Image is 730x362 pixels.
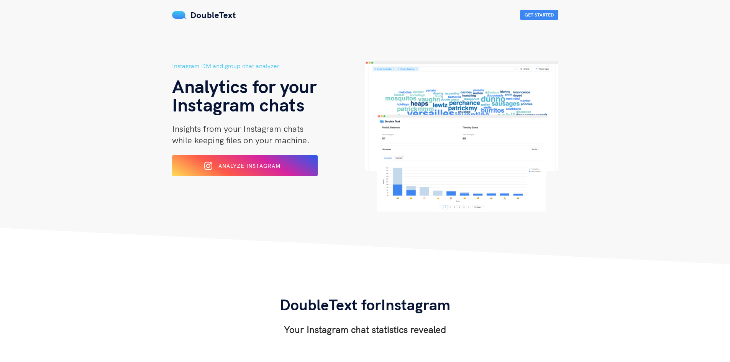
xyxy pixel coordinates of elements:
[218,162,281,169] span: Analyze Instagram
[172,165,318,172] a: Analyze Instagram
[172,93,305,116] span: Instagram chats
[172,75,317,98] span: Analytics for your
[520,10,558,20] button: Get Started
[365,61,558,212] img: hero
[190,10,236,20] span: DoubleText
[172,123,303,134] span: Insights from your Instagram chats
[280,295,450,314] span: DoubleText for Instagram
[172,11,187,19] img: mS3x8y1f88AAAAABJRU5ErkJggg==
[172,135,310,146] span: while keeping files on your machine.
[280,323,450,336] h3: Your Instagram chat statistics revealed
[172,61,365,71] h5: Instagram DM and group chat analyzer
[172,155,318,176] button: Analyze Instagram
[172,10,236,20] a: DoubleText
